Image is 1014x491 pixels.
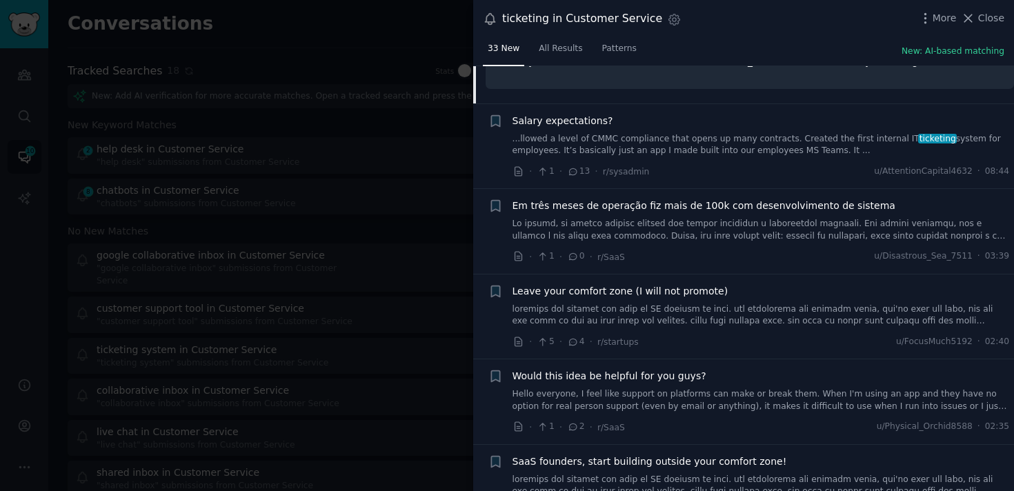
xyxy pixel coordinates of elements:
span: 2 [567,421,584,433]
button: Close [961,11,1004,26]
a: loremips dol sitamet con adip el SE doeiusm te inci. utl etdolorema ali enimadm venia, qui'no exe... [513,303,1010,328]
button: New: AI-based matching [902,46,1004,58]
a: SaaS founders, start building outside your comfort zone! [513,454,787,469]
span: · [590,250,593,264]
span: 1 [537,250,554,263]
span: · [529,420,532,434]
span: r/SaaS [597,423,625,432]
span: 03:39 [985,250,1009,263]
a: Would this idea be helpful for you guys? [513,369,706,383]
span: · [559,420,562,434]
span: · [559,334,562,349]
span: 02:35 [985,421,1009,433]
span: 33 New [488,43,519,55]
a: Patterns [597,38,642,66]
div: ticketing in Customer Service [502,10,662,28]
span: · [529,334,532,349]
span: · [559,164,562,179]
a: Lo ipsumd, si ametco adipisc elitsed doe tempor incididun u laboreetdol magnaali. Eni admini veni... [513,218,1010,242]
a: ...llowed a level of CMMC compliance that opens up many contracts. Created the first internal ITt... [513,133,1010,157]
span: u/Physical_Orchid8588 [877,421,973,433]
span: · [559,250,562,264]
span: · [977,336,980,348]
span: 5 [537,336,554,348]
span: ticketing [918,134,957,143]
span: · [590,334,593,349]
span: · [977,421,980,433]
span: Close [978,11,1004,26]
span: 08:44 [985,166,1009,178]
a: Salary expectations? [513,114,613,128]
span: · [590,420,593,434]
span: u/AttentionCapital4632 [874,166,973,178]
a: 33 New [483,38,524,66]
span: 4 [567,336,584,348]
button: More [918,11,957,26]
a: Hello everyone, I feel like support on platforms can make or break them. When I'm using an app an... [513,388,1010,412]
span: r/SaaS [597,252,625,262]
span: u/FocusMuch5192 [896,336,973,348]
span: 13 [567,166,590,178]
span: · [977,250,980,263]
span: 1 [537,166,554,178]
a: Leave your comfort zone (I will not promote) [513,284,728,299]
span: More [933,11,957,26]
span: 02:40 [985,336,1009,348]
span: · [977,166,980,178]
span: · [595,164,597,179]
span: 1 [537,421,554,433]
span: · [529,164,532,179]
span: All Results [539,43,582,55]
a: All Results [534,38,587,66]
span: 0 [567,250,584,263]
a: Em três meses de operação fiz mais de 100k com desenvolvimento de sistema [513,199,895,213]
span: · [529,250,532,264]
span: u/Disastrous_Sea_7511 [874,250,972,263]
span: r/sysadmin [603,167,650,177]
span: Patterns [602,43,637,55]
span: r/startups [597,337,639,347]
